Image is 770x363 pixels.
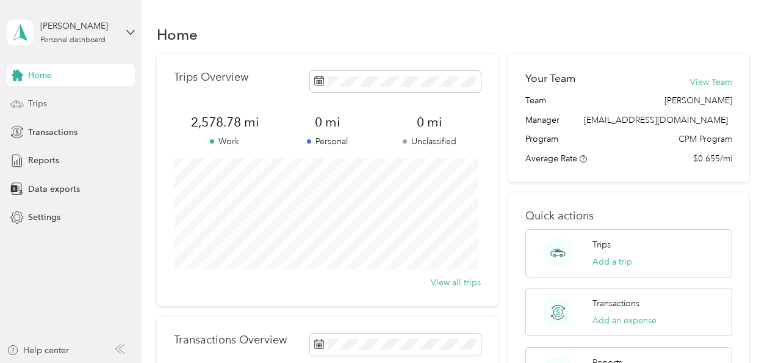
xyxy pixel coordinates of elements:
[525,114,560,127] span: Manager
[28,126,77,139] span: Transactions
[525,94,546,107] span: Team
[28,183,80,196] span: Data exports
[525,210,732,222] p: Quick actions
[174,334,287,346] p: Transactions Overview
[378,114,481,131] span: 0 mi
[664,94,732,107] span: [PERSON_NAME]
[525,153,577,164] span: Average Rate
[174,135,276,148] p: Work
[690,76,732,89] button: View Team
[693,152,732,165] span: $0.655/mi
[7,344,69,357] button: Help center
[40,20,117,32] div: [PERSON_NAME]
[276,135,378,148] p: Personal
[525,133,558,145] span: Program
[157,28,198,41] h1: Home
[174,114,276,131] span: 2,578.78 mi
[678,133,732,145] span: CPM Program
[584,115,728,125] span: [EMAIL_ADDRESS][DOMAIN_NAME]
[702,295,770,363] iframe: Everlance-gr Chat Button Frame
[174,71,248,84] p: Trips Overview
[28,97,47,110] span: Trips
[378,135,481,148] p: Unclassified
[592,238,611,251] p: Trips
[525,71,575,86] h2: Your Team
[431,276,481,289] button: View all trips
[276,114,378,131] span: 0 mi
[28,69,52,82] span: Home
[28,154,59,167] span: Reports
[592,297,639,310] p: Transactions
[592,255,632,268] button: Add a trip
[592,314,657,327] button: Add an expense
[40,37,106,44] div: Personal dashboard
[28,211,60,224] span: Settings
